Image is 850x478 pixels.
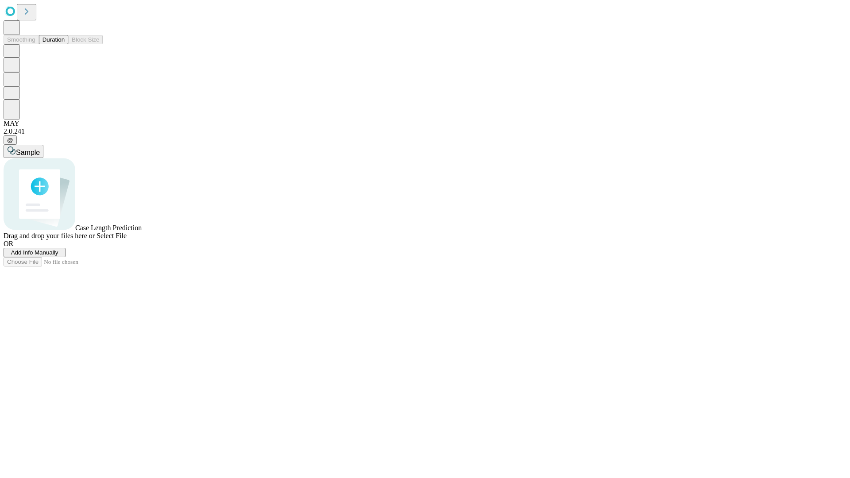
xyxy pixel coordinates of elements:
[4,35,39,44] button: Smoothing
[16,149,40,156] span: Sample
[7,137,13,143] span: @
[39,35,68,44] button: Duration
[4,127,846,135] div: 2.0.241
[4,119,846,127] div: MAY
[97,232,127,239] span: Select File
[4,240,13,247] span: OR
[75,224,142,231] span: Case Length Prediction
[11,249,58,256] span: Add Info Manually
[4,248,66,257] button: Add Info Manually
[68,35,103,44] button: Block Size
[4,135,17,145] button: @
[4,145,43,158] button: Sample
[4,232,95,239] span: Drag and drop your files here or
